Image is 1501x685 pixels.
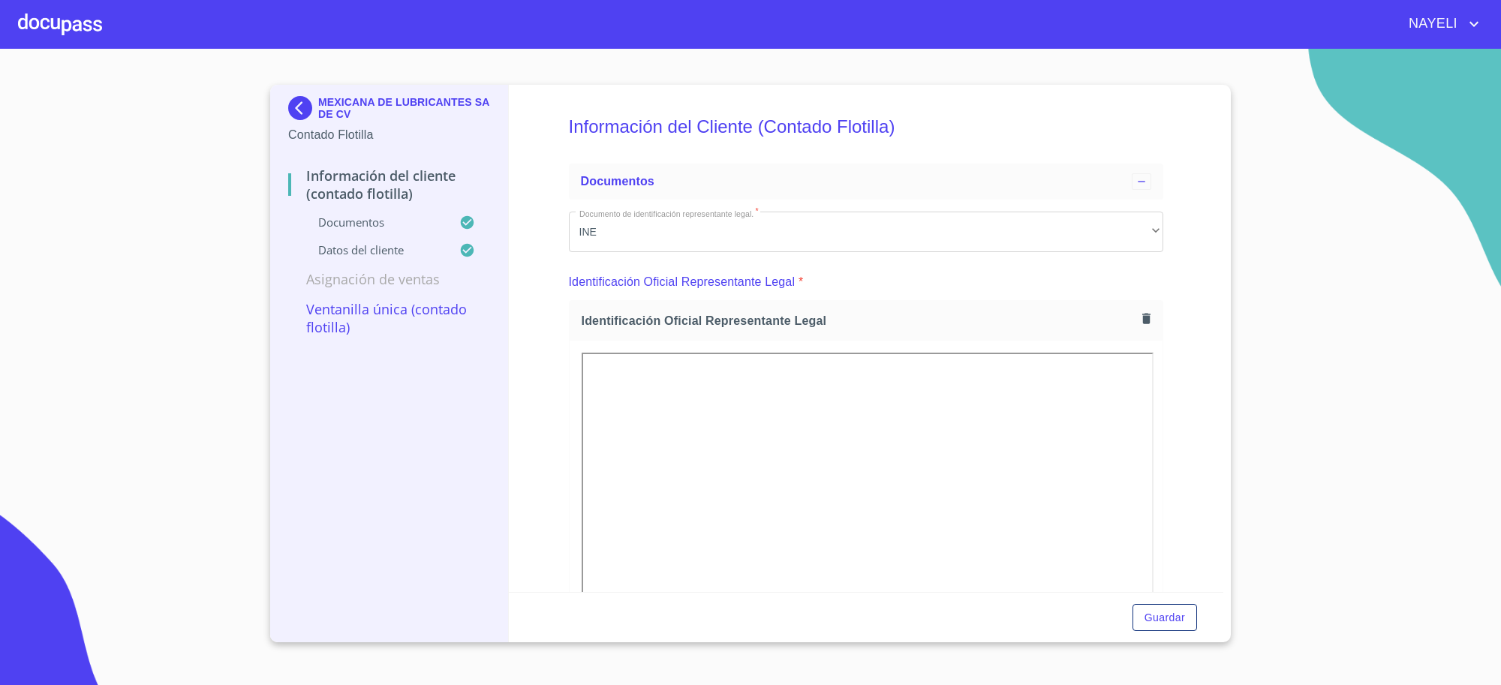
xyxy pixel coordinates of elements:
[569,96,1164,158] h5: Información del Cliente (Contado Flotilla)
[288,96,318,120] img: Docupass spot blue
[288,167,490,203] p: Información del Cliente (Contado Flotilla)
[288,270,490,288] p: Asignación de Ventas
[1397,12,1483,36] button: account of current user
[318,96,490,120] p: MEXICANA DE LUBRICANTES SA DE CV
[581,175,654,188] span: Documentos
[569,164,1164,200] div: Documentos
[1397,12,1465,36] span: NAYELI
[288,215,459,230] p: Documentos
[1133,604,1197,632] button: Guardar
[569,273,796,291] p: Identificación Oficial Representante Legal
[288,96,490,126] div: MEXICANA DE LUBRICANTES SA DE CV
[288,300,490,336] p: Ventanilla Única (Contado Flotilla)
[288,126,490,144] p: Contado Flotilla
[1145,608,1185,627] span: Guardar
[582,313,1136,329] span: Identificación Oficial Representante Legal
[569,212,1164,252] div: INE
[288,242,459,257] p: Datos del cliente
